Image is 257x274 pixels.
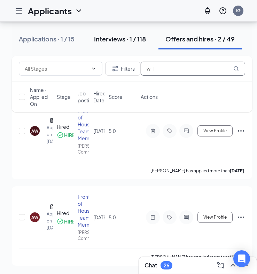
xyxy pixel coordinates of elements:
[203,7,212,15] svg: Notifications
[203,215,227,220] span: View Profile
[165,214,174,220] svg: Tag
[230,168,244,173] b: [DATE]
[164,263,169,268] div: 26
[237,127,245,135] svg: Ellipses
[57,218,64,225] svg: CheckmarkCircle
[141,62,245,76] input: Search in offers and hires
[165,128,174,134] svg: Tag
[75,7,83,15] svg: ChevronDown
[230,255,244,260] b: [DATE]
[141,93,158,100] span: Actions
[78,193,89,228] div: Front of House Team Member
[233,66,239,71] svg: MagnifyingGlass
[109,128,116,134] span: 5.0
[78,90,95,104] span: Job posting
[49,204,55,210] svg: Document
[182,214,190,220] svg: ActiveChat
[93,90,106,104] span: Hired Date
[94,34,146,43] div: Interviews · 1 / 118
[64,218,78,225] div: HIRED
[78,229,89,241] div: [PERSON_NAME] Commons
[91,66,96,71] svg: ChevronDown
[149,214,157,220] svg: ActiveNote
[57,123,74,130] div: Hired
[31,214,38,220] div: AW
[182,128,190,134] svg: ActiveChat
[78,143,89,155] div: [PERSON_NAME] Commons
[19,34,75,43] div: Applications · 1 / 15
[111,64,119,73] svg: Filter
[28,5,72,17] h1: Applicants
[197,125,233,136] button: View Profile
[57,210,74,217] div: Hired
[165,34,235,43] div: Offers and hires · 2 / 49
[64,132,78,139] div: HIRED
[229,261,237,269] svg: ChevronUp
[219,7,227,15] svg: QuestionInfo
[197,212,233,223] button: View Profile
[57,132,64,139] svg: CheckmarkCircle
[49,118,55,123] svg: Document
[236,8,241,14] div: IG
[31,128,38,134] div: AW
[203,128,227,133] span: View Profile
[215,260,226,271] button: ComposeMessage
[30,86,53,107] span: Name · Applied On
[150,168,245,174] p: [PERSON_NAME] has applied more than .
[150,254,245,260] p: [PERSON_NAME] has applied more than .
[227,260,239,271] button: ChevronUp
[149,128,157,134] svg: ActiveNote
[233,250,250,267] div: Open Intercom Messenger
[109,93,123,100] span: Score
[216,261,225,269] svg: ComposeMessage
[25,65,88,72] input: All Stages
[93,214,108,220] span: [DATE]
[109,214,116,220] span: 5.0
[57,93,71,100] span: Stage
[93,128,108,134] span: [DATE]
[78,107,89,142] div: Front of House Team Member
[145,261,157,269] h3: Chat
[15,7,23,15] svg: Hamburger
[237,213,245,221] svg: Ellipses
[105,62,141,76] button: Filter Filters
